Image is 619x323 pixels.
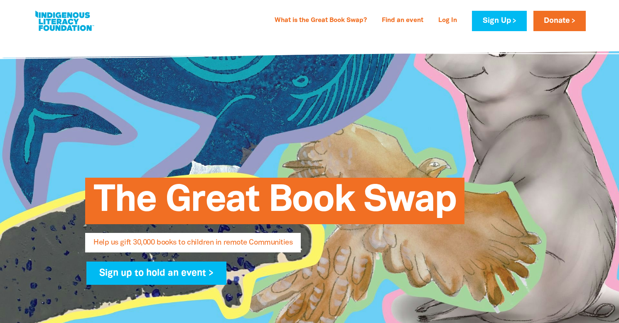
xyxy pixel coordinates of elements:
[86,262,226,285] a: Sign up to hold an event >
[433,14,462,27] a: Log In
[472,11,526,31] a: Sign Up
[93,239,292,252] span: Help us gift 30,000 books to children in remote Communities
[93,184,456,224] span: The Great Book Swap
[377,14,428,27] a: Find an event
[533,11,586,31] a: Donate
[270,14,372,27] a: What is the Great Book Swap?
